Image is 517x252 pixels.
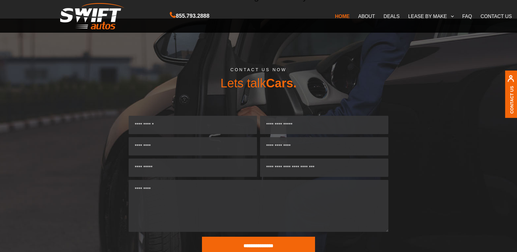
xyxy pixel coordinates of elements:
[176,12,209,20] span: 855.793.2888
[170,13,209,19] a: 855.793.2888
[476,10,516,23] a: CONTACT US
[404,10,458,23] a: LEASE BY MAKE
[331,10,354,23] a: HOME
[84,68,433,72] h5: CONTACT US NOW
[60,3,124,30] img: Swift Autos
[354,10,379,23] a: ABOUT
[379,10,404,23] a: DEALS
[84,72,433,90] h3: Lets talk
[509,86,514,114] a: Contact Us
[458,10,476,23] a: FAQ
[266,76,296,90] span: Cars.
[507,75,514,86] img: contact us, iconuser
